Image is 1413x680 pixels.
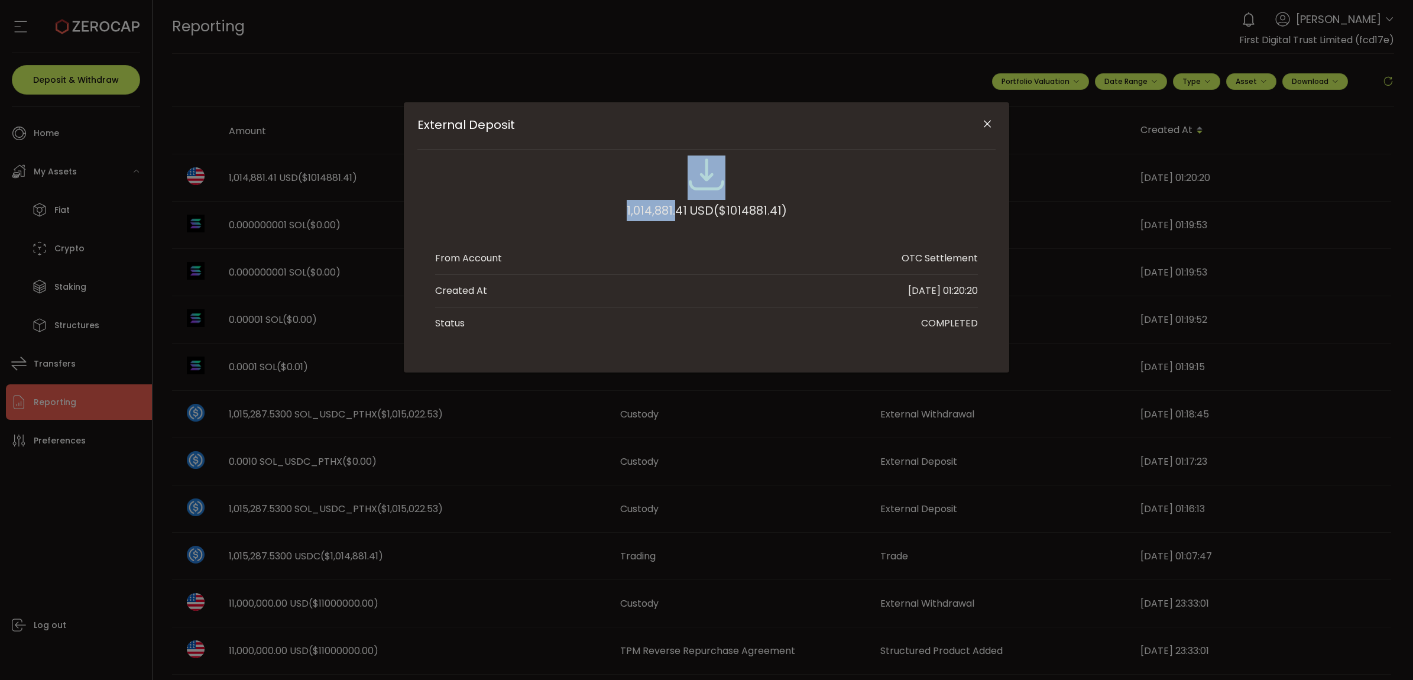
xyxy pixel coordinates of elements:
div: [DATE] 01:20:20 [908,284,978,298]
div: Status [435,316,465,331]
div: External Deposit [404,102,1009,373]
div: COMPLETED [921,316,978,331]
div: Created At [435,284,487,298]
span: External Deposit [417,118,938,132]
div: 1,014,881.41 USD [627,200,787,221]
span: ($1014881.41) [714,200,787,221]
iframe: Chat Widget [1354,623,1413,680]
div: From Account [435,251,502,265]
div: OTC Settlement [902,251,978,265]
button: Close [977,114,997,135]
